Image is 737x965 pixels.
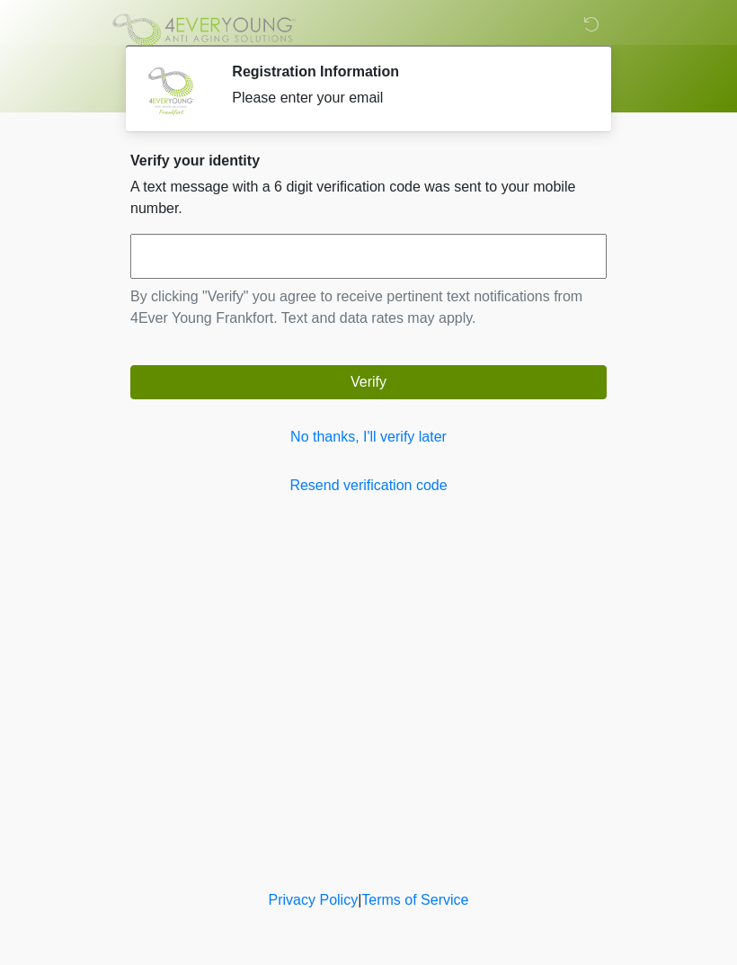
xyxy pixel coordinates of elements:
div: Please enter your email [232,87,580,109]
img: 4Ever Young Frankfort Logo [112,13,296,46]
a: No thanks, I'll verify later [130,426,607,448]
a: Privacy Policy [269,892,359,907]
button: Verify [130,365,607,399]
a: | [358,892,361,907]
a: Terms of Service [361,892,468,907]
p: By clicking "Verify" you agree to receive pertinent text notifications from 4Ever Young Frankfort... [130,286,607,329]
a: Resend verification code [130,475,607,496]
img: Agent Avatar [144,63,198,117]
h2: Registration Information [232,63,580,80]
h2: Verify your identity [130,152,607,169]
p: A text message with a 6 digit verification code was sent to your mobile number. [130,176,607,219]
